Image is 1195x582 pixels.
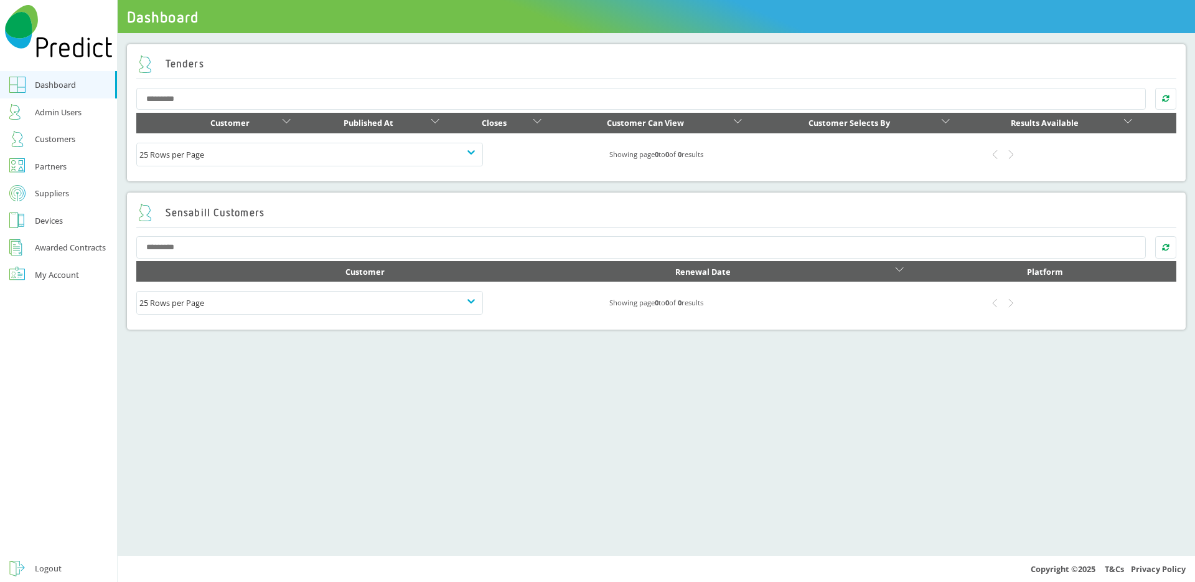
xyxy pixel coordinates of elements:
div: Logout [35,561,62,576]
div: Customer Selects By [760,115,939,130]
div: Partners [35,159,67,174]
div: 25 Rows per Page [139,295,480,310]
div: My Account [35,267,79,282]
div: Admin Users [35,105,82,120]
div: Published At [309,115,428,130]
div: Platform [922,264,1167,279]
b: 0 [678,298,682,307]
div: Awarded Contracts [35,240,106,255]
div: Renewal Date [513,264,893,279]
a: Privacy Policy [1131,563,1186,575]
a: T&Cs [1105,563,1124,575]
div: Suppliers [35,186,69,201]
div: Closes [458,115,530,130]
h2: Sensabill Customers [136,204,265,222]
div: Customers [35,131,75,146]
img: Predict Mobile [5,5,113,57]
b: 0 [655,298,658,307]
div: Customer [180,115,279,130]
b: 0 [665,150,669,159]
div: Dashboard [35,77,76,92]
h2: Tenders [136,55,204,74]
b: 0 [678,150,682,159]
div: Showing page to of results [483,147,830,162]
div: Customer [235,264,495,279]
div: Results Available [968,115,1121,130]
div: Customer Can View [560,115,730,130]
div: Showing page to of results [483,295,830,310]
b: 0 [665,298,669,307]
div: 25 Rows per Page [139,147,480,162]
b: 0 [655,150,658,159]
div: Devices [35,213,63,228]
